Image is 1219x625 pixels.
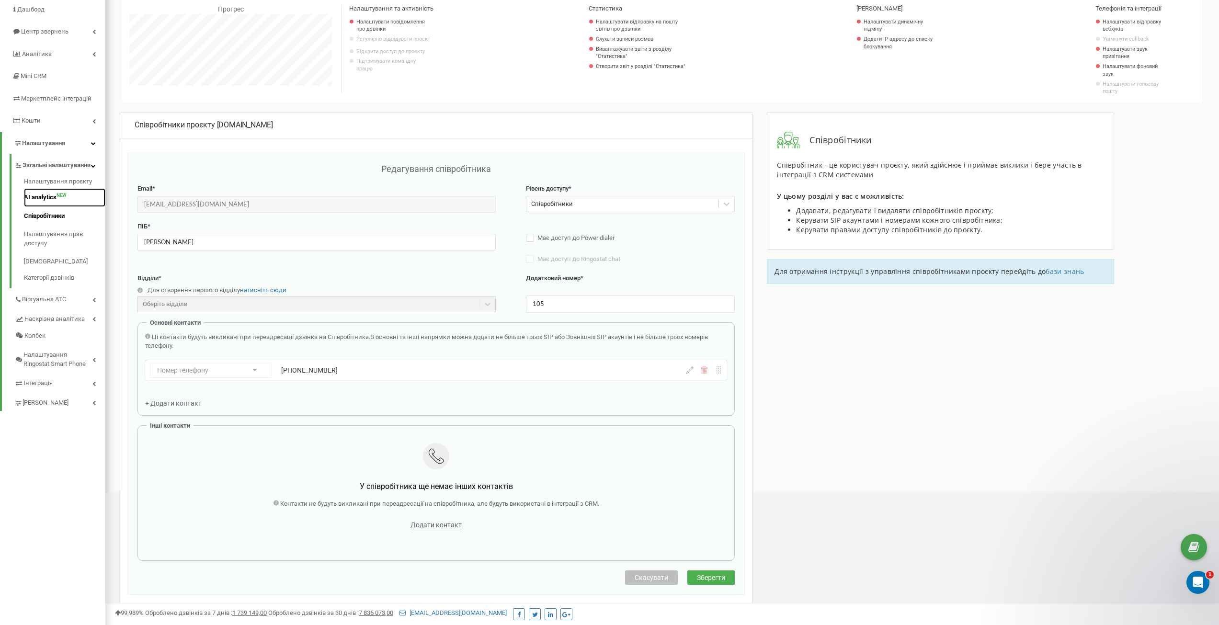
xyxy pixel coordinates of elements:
span: Інтеграція [23,379,53,388]
span: Колбек [24,331,46,341]
span: Віртуальна АТС [22,295,66,304]
a: Слухати записи розмов [596,35,690,43]
span: Керувати SIP акаунтами і номерами кожного співробітника; [796,216,1003,225]
a: Відкрити доступ до проєкту [356,48,431,56]
span: Оброблено дзвінків за 30 днів : [268,609,393,616]
button: Скасувати [625,570,678,585]
a: Налаштування проєкту [24,177,105,189]
a: Налаштувати відправку вебхуків [1103,18,1164,33]
span: [PERSON_NAME] [856,5,902,12]
a: AI analyticsNEW [24,188,105,207]
div: [DOMAIN_NAME] [135,120,738,131]
span: Для отримання інструкції з управління співробітниками проєкту перейдіть до [775,267,1046,276]
span: Має доступ до Power dialer [537,234,615,241]
span: Скасувати [635,574,668,581]
span: Mini CRM [21,72,46,80]
span: Аналiтика [22,50,52,57]
span: Співробітник - це користувач проєкту, який здійснює і приймає виклики і бере участь в інтеграції ... [777,160,1082,179]
span: Додати контакт [410,521,462,529]
a: Налаштування Ringostat Smart Phone [14,344,105,372]
span: Прогрес [218,5,244,13]
span: Email [137,185,152,192]
a: Наскрізна аналітика [14,308,105,328]
a: [DEMOGRAPHIC_DATA] [24,252,105,271]
a: Налаштувати звук привітання [1103,45,1164,60]
iframe: Intercom live chat [1186,571,1209,594]
a: Загальні налаштування [14,154,105,174]
span: Налаштування Ringostat Smart Phone [23,351,92,368]
span: У цьому розділі у вас є можливість: [777,192,904,201]
span: Співробітники проєкту [135,120,215,129]
a: [PERSON_NAME] [14,392,105,411]
a: Налаштувати динамічну підміну [864,18,938,33]
div: Номер телефону[PHONE_NUMBER] [145,360,727,380]
span: Центр звернень [21,28,68,35]
span: Маркетплейс інтеграцій [21,95,91,102]
span: Редагування співробітника [381,164,491,174]
span: 99,989% [115,609,144,616]
a: Налаштувати відправку на пошту звітів про дзвінки [596,18,690,33]
a: Співробітники [24,207,105,226]
span: Оброблено дзвінків за 7 днів : [145,609,267,616]
span: Загальні налаштування [23,161,91,170]
span: Налаштування [22,139,65,147]
span: Відділи [137,274,159,282]
span: Наскрізна аналітика [24,315,85,324]
a: Налаштування прав доступу [24,225,105,252]
a: Віртуальна АТС [14,288,105,308]
a: [EMAIL_ADDRESS][DOMAIN_NAME] [399,609,507,616]
span: Співробітники [800,134,871,147]
button: Зберегти [687,570,735,585]
span: Телефонія та інтеграції [1095,5,1162,12]
div: [PHONE_NUMBER] [281,365,573,375]
p: Регулярно відвідувати проєкт [356,35,431,43]
a: Категорії дзвінків [24,271,105,283]
a: натисніть сюди [240,286,286,294]
span: У співробітника ще немає інших контактів [360,482,513,491]
span: Кошти [22,117,41,124]
span: Дашборд [17,6,45,13]
a: Додати IP адресу до списку блокування [864,35,938,50]
a: Налаштувати фоновий звук [1103,63,1164,78]
span: Контакти не будуть викликані при переадресації на співробітника, але будуть використані в інтегра... [280,500,599,507]
u: 7 835 073,00 [359,609,393,616]
input: Введіть ПІБ [137,234,496,250]
span: Рівень доступу [526,185,569,192]
span: Інші контакти [150,422,190,429]
span: Статистика [589,5,622,12]
span: Для створення першого відділу [148,286,240,294]
span: Додатковий номер [526,274,581,282]
a: Створити звіт у розділі "Статистика" [596,63,690,70]
span: В основні та інші напрямки можна додати не більше трьох SIP або Зовнішніх SIP акаунтів і не більш... [145,333,708,350]
a: Налаштування [2,132,105,155]
input: Введіть Email [137,196,496,213]
a: Інтеграція [14,372,105,392]
span: [PERSON_NAME] [23,398,68,408]
span: Зберегти [697,574,725,581]
span: ПІБ [137,223,148,230]
a: Колбек [14,328,105,344]
a: бази знань [1046,267,1084,276]
a: Налаштувати голосову пошту [1103,80,1164,95]
span: 1 [1206,571,1214,579]
u: 1 739 149,00 [232,609,267,616]
p: Підтримувати командну працю [356,57,431,72]
span: Налаштування та активність [349,5,433,12]
span: + Додати контакт [145,399,202,407]
span: Має доступ до Ringostat chat [537,255,620,262]
span: Основні контакти [150,319,201,326]
a: Вивантажувати звіти з розділу "Статистика" [596,45,690,60]
span: Додавати, редагувати і видаляти співробітників проєкту; [796,206,994,215]
span: Ці контакти будуть викликані при переадресації дзвінка на Співробітника. [152,333,370,341]
span: Керувати правами доступу співробітників до проєкту. [796,225,982,234]
a: Налаштувати повідомлення про дзвінки [356,18,431,33]
input: Вкажіть додатковий номер [526,295,735,312]
div: Співробітники [531,200,573,209]
a: Увімкнути callback [1103,35,1164,43]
